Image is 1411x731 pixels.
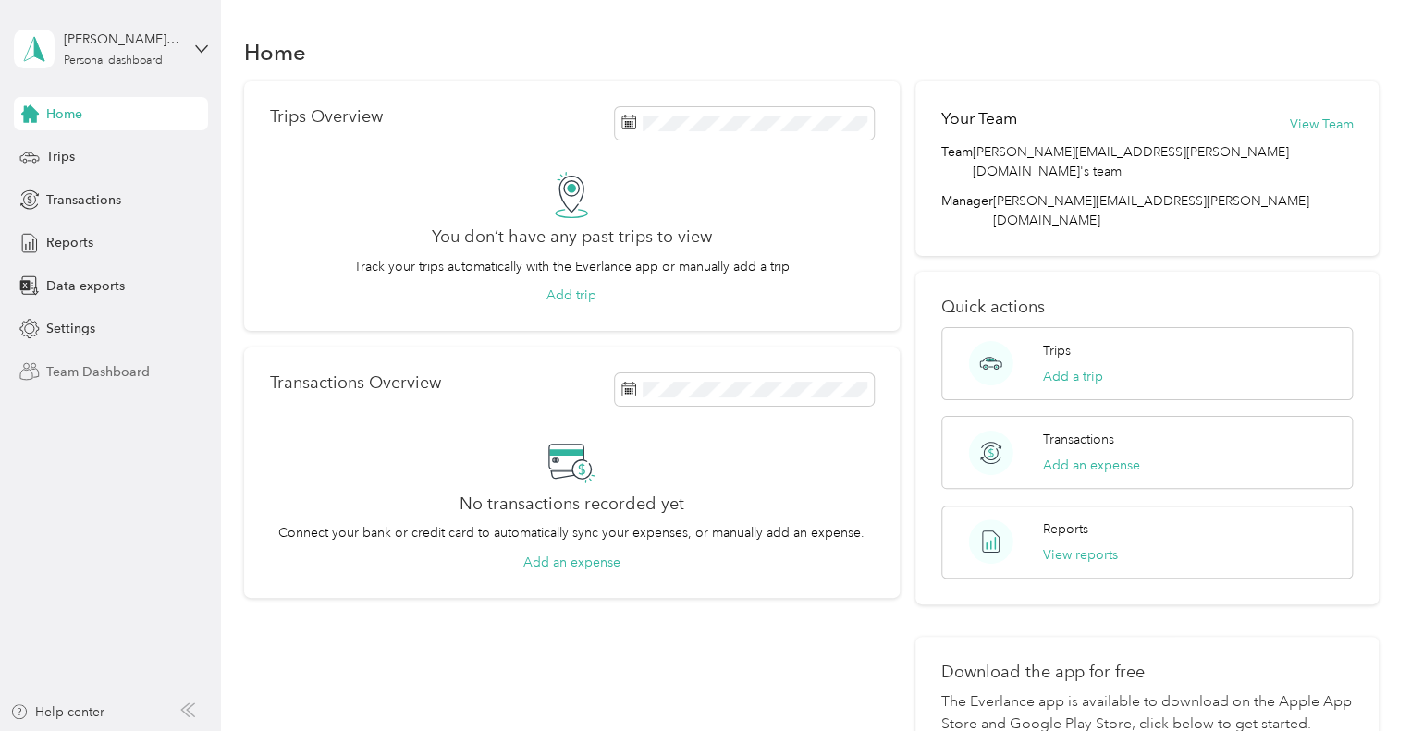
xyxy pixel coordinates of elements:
span: Team Dashboard [46,362,150,382]
button: Add a trip [1043,367,1103,386]
span: Settings [46,319,95,338]
p: Reports [1043,519,1088,539]
span: Reports [46,233,93,252]
p: Trips [1043,341,1071,360]
p: Transactions Overview [270,373,441,393]
p: Download the app for free [941,663,1353,682]
span: Transactions [46,190,121,210]
span: Data exports [46,276,125,296]
p: Quick actions [941,298,1353,317]
span: [PERSON_NAME][EMAIL_ADDRESS][PERSON_NAME][DOMAIN_NAME]'s team [973,142,1353,181]
p: Transactions [1043,430,1114,449]
div: Personal dashboard [64,55,163,67]
button: View reports [1043,545,1118,565]
button: Add an expense [523,553,620,572]
h2: No transactions recorded yet [460,494,684,514]
p: Track your trips automatically with the Everlance app or manually add a trip [354,257,790,276]
span: Manager [941,191,993,230]
iframe: Everlance-gr Chat Button Frame [1307,627,1411,731]
button: Help center [10,702,104,722]
span: Home [46,104,82,124]
button: Add an expense [1043,456,1140,475]
button: Add trip [546,286,596,305]
p: Connect your bank or credit card to automatically sync your expenses, or manually add an expense. [278,523,865,542]
span: Trips [46,147,75,166]
h2: Your Team [941,107,1017,130]
h2: You don’t have any past trips to view [432,227,712,247]
p: Trips Overview [270,107,383,127]
button: View Team [1289,115,1353,134]
h1: Home [244,43,306,62]
span: [PERSON_NAME][EMAIL_ADDRESS][PERSON_NAME][DOMAIN_NAME] [993,193,1309,228]
span: Team [941,142,973,181]
div: [PERSON_NAME][EMAIL_ADDRESS][PERSON_NAME][DOMAIN_NAME] [64,30,179,49]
